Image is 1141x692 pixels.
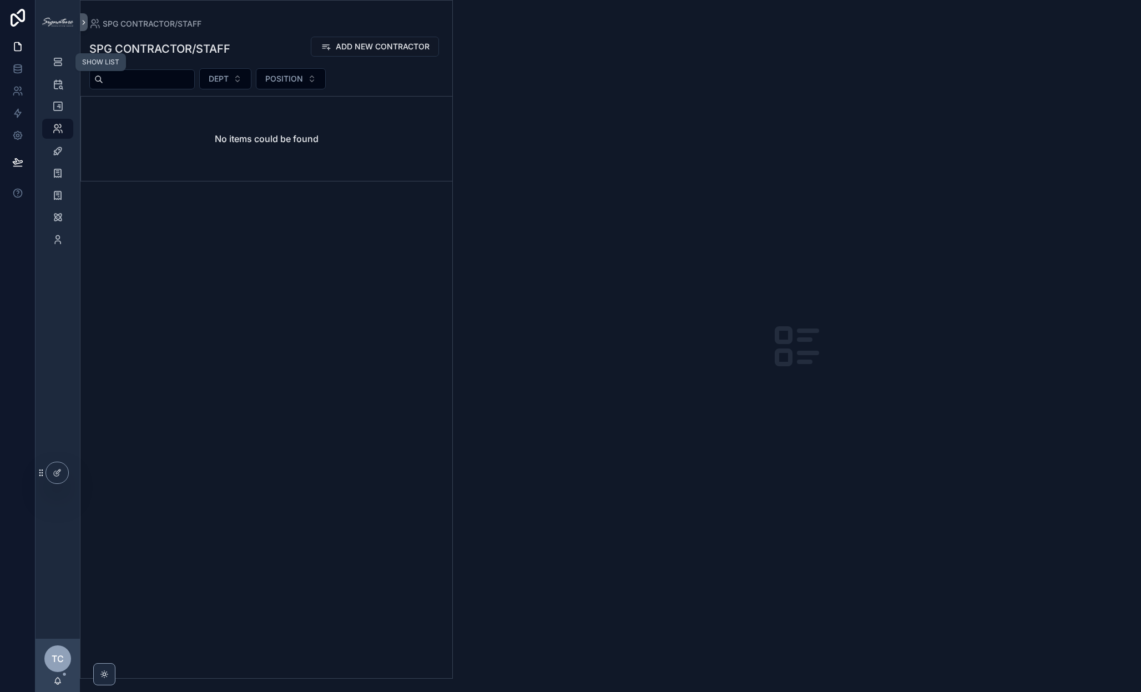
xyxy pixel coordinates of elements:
h1: SPG CONTRACTOR/STAFF [89,41,230,57]
span: SPG CONTRACTOR/STAFF [103,18,201,29]
h2: No items could be found [215,132,319,145]
button: ADD NEW CONTRACTOR [311,37,439,57]
span: POSITION [265,73,303,84]
div: SHOW LIST [82,58,119,67]
div: scrollable content [36,44,80,264]
span: DEPT [209,73,229,84]
a: SPG CONTRACTOR/STAFF [89,18,201,29]
button: Select Button [199,68,251,89]
button: Select Button [256,68,326,89]
img: App logo [42,18,73,27]
span: TC [52,652,64,665]
span: ADD NEW CONTRACTOR [336,41,430,52]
